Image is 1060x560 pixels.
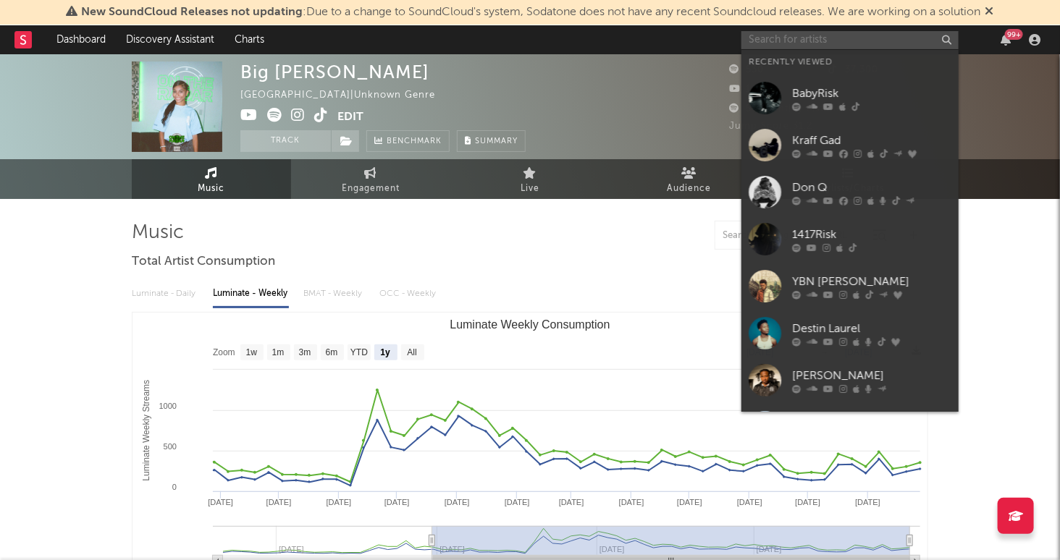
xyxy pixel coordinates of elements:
button: Edit [337,108,363,126]
button: 99+ [1001,34,1011,46]
a: Benchmark [366,130,450,152]
a: [PERSON_NAME] [741,404,959,451]
span: Engagement [342,180,400,198]
span: Summary [475,137,518,145]
text: 3m [299,348,311,358]
text: [DATE] [505,498,530,506]
button: Track [240,130,331,152]
div: [GEOGRAPHIC_DATA] | Unknown Genre [240,87,452,104]
div: Destin Laurel [792,320,951,337]
text: [DATE] [208,498,233,506]
div: BabyRisk [792,85,951,102]
text: 500 [164,442,177,451]
a: Dashboard [46,25,116,54]
a: [PERSON_NAME] [741,357,959,404]
div: Recently Viewed [749,54,951,71]
text: [DATE] [737,498,762,506]
span: Benchmark [387,133,442,150]
text: 1w [246,348,258,358]
text: [DATE] [677,498,702,506]
text: [DATE] [619,498,644,506]
text: Luminate Weekly Streams [141,380,151,481]
div: 99 + [1005,29,1023,40]
span: 1,000 [729,85,773,94]
a: 1417Risk [741,216,959,263]
text: 0 [172,483,177,491]
div: [PERSON_NAME] [792,367,951,384]
a: Kraff Gad [741,122,959,169]
text: 1m [272,348,285,358]
text: [DATE] [266,498,292,506]
text: [DATE] [445,498,470,506]
text: [DATE] [327,498,352,506]
a: Destin Laurel [741,310,959,357]
a: Audience [610,159,769,199]
input: Search for artists [741,31,959,49]
span: : Due to a change to SoundCloud's system, Sodatone does not have any recent Soundcloud releases. ... [82,7,981,18]
text: 1000 [159,402,177,410]
a: Charts [224,25,274,54]
input: Search by song name or URL [715,230,868,242]
a: Engagement [291,159,450,199]
text: [DATE] [855,498,880,506]
span: 530 [729,65,764,75]
div: Luminate - Weekly [213,281,289,306]
text: YTD [350,348,368,358]
a: YBN [PERSON_NAME] [741,263,959,310]
text: [DATE] [559,498,584,506]
a: BabyRisk [741,75,959,122]
text: 1y [381,348,391,358]
div: Kraff Gad [792,132,951,149]
span: New SoundCloud Releases not updating [82,7,303,18]
span: Dismiss [985,7,994,18]
div: YBN [PERSON_NAME] [792,273,951,290]
a: Don Q [741,169,959,216]
text: All [407,348,416,358]
button: Summary [457,130,526,152]
a: Live [450,159,610,199]
span: Live [521,180,539,198]
text: Luminate Weekly Consumption [450,318,610,331]
text: [DATE] [384,498,410,506]
span: 501 Monthly Listeners [729,104,851,114]
span: Music [198,180,225,198]
text: [DATE] [795,498,820,506]
div: 1417Risk [792,226,951,243]
text: 6m [326,348,338,358]
span: Jump Score: 31.2 [729,122,812,131]
div: Big [PERSON_NAME] [240,61,429,82]
a: Music [132,159,291,199]
a: Discovery Assistant [116,25,224,54]
div: Don Q [792,179,951,196]
span: Audience [668,180,712,198]
span: Total Artist Consumption [132,253,275,271]
text: Zoom [213,348,235,358]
